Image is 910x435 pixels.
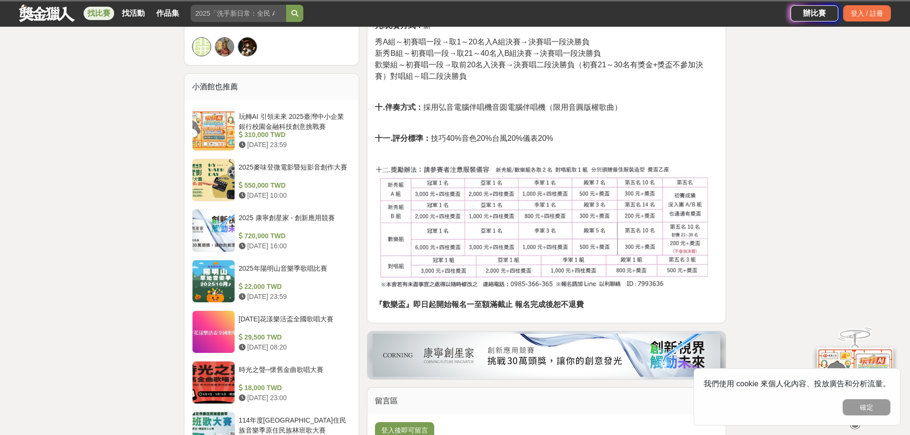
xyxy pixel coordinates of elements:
[375,134,553,142] span: 技巧40%音色20%台風20%儀表20%
[239,365,348,383] div: 時光之聲─懷舊金曲歌唱大賽
[375,49,601,57] span: 新秀B組～初賽唱一段→取21～40名入B組決賽→決賽唱一段決勝負
[215,37,234,56] a: Avatar
[192,209,352,252] a: 2025 康寧創星家 - 創新應用競賽 720,000 TWD [DATE] 16:00
[239,241,348,251] div: [DATE] 16:00
[191,5,286,22] input: 2025「洗手新日常：全民 ALL IN」洗手歌全台徵選
[239,342,348,352] div: [DATE] 08:20
[184,74,359,100] div: 小酒館也推薦
[367,388,726,414] div: 留言區
[192,310,352,353] a: [DATE]花漾樂活盃全國歌唱大賽 29,500 TWD [DATE] 08:20
[791,5,838,21] a: 辦比賽
[238,38,257,56] img: Avatar
[843,399,890,415] button: 確定
[843,5,891,21] div: 登入 / 註冊
[375,103,423,111] strong: 十.伴奏方式：
[375,38,589,46] span: 秀A組～初賽唱一段→取1～20名入A組決賽→決賽唱一段決勝負
[192,159,352,202] a: 2025麥味登微電影暨短影音創作大賽 550,000 TWD [DATE] 10:00
[239,213,348,231] div: 2025 康寧創星家 - 創新應用競賽
[238,37,257,56] a: Avatar
[192,108,352,151] a: 玩轉AI 引領未來 2025臺灣中小企業銀行校園金融科技創意挑戰賽 310,000 TWD [DATE] 23:59
[84,7,114,20] a: 找比賽
[375,165,708,293] img: 24d650de-c7f3-4256-bcaf-a2f117de8909.jpg
[239,332,348,342] div: 29,500 TWD
[239,140,348,150] div: [DATE] 23:59
[375,134,430,142] strong: 十一.評分標準：
[375,300,583,308] strong: 『歡樂盃』即日起開始報名一至額滿截止 報名完成後恕不退費
[817,348,893,411] img: d2146d9a-e6f6-4337-9592-8cefde37ba6b.png
[239,191,348,201] div: [DATE] 10:00
[118,7,149,20] a: 找活動
[239,314,348,332] div: [DATE]花漾樂活盃全國歌唱大賽
[239,292,348,302] div: [DATE] 23:59
[375,61,703,80] span: 歡樂組～初賽唱一段→取前20名入決賽→決賽唱二段決勝負（初賽21～30名有獎金+獎盃不參加決賽）對唱組～唱二段決勝負
[375,21,430,30] span: 新
[192,361,352,404] a: 時光之聲─懷舊金曲歌唱大賽 18,000 TWD [DATE] 23:00
[239,282,348,292] div: 22,000 TWD
[375,103,621,111] span: 採用弘音電腦伴唱機音圆電腦伴唱機（限用音圓版權歌曲）
[239,112,348,130] div: 玩轉AI 引領未來 2025臺灣中小企業銀行校園金融科技創意挑戰賽
[239,180,348,191] div: 550,000 TWD
[192,260,352,303] a: 2025年陽明山音樂季歌唱比賽 22,000 TWD [DATE] 23:59
[239,264,348,282] div: 2025年陽明山音樂季歌唱比賽
[192,37,211,56] a: 開
[239,162,348,180] div: 2025麥味登微電影暨短影音創作大賽
[239,393,348,403] div: [DATE] 23:00
[239,383,348,393] div: 18,000 TWD
[239,130,348,140] div: 310,000 TWD
[239,231,348,241] div: 720,000 TWD
[375,21,423,30] strong: 九.比賽方式：
[239,415,348,434] div: 114年度[GEOGRAPHIC_DATA]住民族音樂季原住民族林班歌大賽
[152,7,183,20] a: 作品集
[373,334,720,377] img: 002bfeea-f109-479a-9f1f-db9c5f6f693a.png
[704,380,890,388] span: 我們使用 cookie 來個人化內容、投放廣告和分析流量。
[215,38,234,56] img: Avatar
